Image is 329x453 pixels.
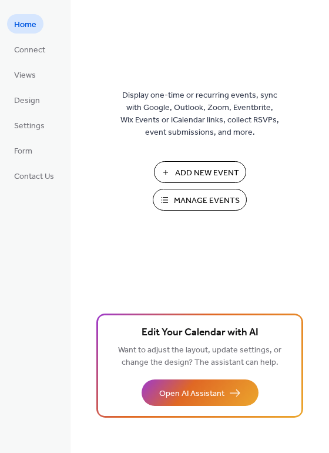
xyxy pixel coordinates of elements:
a: Home [7,14,43,34]
a: Form [7,141,39,160]
a: Connect [7,39,52,59]
button: Add New Event [154,161,246,183]
span: Display one-time or recurring events, sync with Google, Outlook, Zoom, Eventbrite, Wix Events or ... [120,89,279,139]
span: Contact Us [14,171,54,183]
span: Want to adjust the layout, update settings, or change the design? The assistant can help. [118,342,281,371]
a: Views [7,65,43,84]
a: Contact Us [7,166,61,185]
span: Home [14,19,36,31]
a: Settings [7,115,52,135]
button: Open AI Assistant [142,379,258,406]
span: Connect [14,44,45,56]
span: Design [14,95,40,107]
span: Settings [14,120,45,132]
span: Manage Events [174,195,240,207]
span: Form [14,145,32,158]
span: Edit Your Calendar with AI [142,325,258,341]
span: Open AI Assistant [159,388,224,400]
button: Manage Events [153,189,247,211]
span: Views [14,69,36,82]
span: Add New Event [175,167,239,179]
a: Design [7,90,47,109]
